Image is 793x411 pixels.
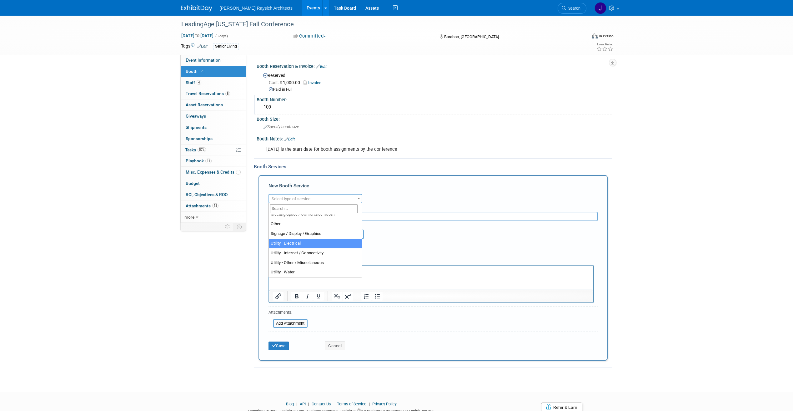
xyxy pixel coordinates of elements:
[185,147,206,152] span: Tasks
[186,91,230,96] span: Travel Reservations
[269,87,608,93] div: Paid in Full
[184,215,194,220] span: more
[269,239,362,248] li: Utility - Electrical
[269,259,594,265] div: Reservation Notes/Details:
[181,88,246,99] a: Travel Reservations8
[181,178,246,189] a: Budget
[269,258,362,268] li: Utility - Other / Miscellaneous
[261,71,608,93] div: Reserved
[444,34,499,39] span: Baraboo, [GEOGRAPHIC_DATA]
[304,80,324,85] a: Invoice
[269,267,362,277] li: Utility - Water
[550,33,614,42] div: Event Format
[181,77,246,88] a: Staff4
[300,402,306,406] a: API
[186,136,213,141] span: Sponsorships
[316,64,327,69] a: Edit
[332,292,342,301] button: Subscript
[599,34,614,38] div: In-Person
[269,210,362,219] li: Meeting Space / Conference Room
[596,43,613,46] div: Event Rating
[263,124,299,129] span: Specify booth size
[302,292,313,301] button: Italic
[566,6,580,11] span: Search
[181,111,246,122] a: Giveaways
[213,43,239,50] div: Senior Living
[212,203,218,208] span: 15
[197,80,201,85] span: 4
[236,170,241,175] span: 5
[325,342,345,350] button: Cancel
[181,200,246,211] a: Attachments15
[269,80,303,85] span: 1,000.00
[286,402,294,406] a: Blog
[181,99,246,110] a: Asset Reservations
[186,114,206,119] span: Giveaways
[257,114,612,122] div: Booth Size:
[272,196,310,201] span: Select type of service
[307,402,311,406] span: |
[262,143,544,156] div: [DATE] is the start date for booth assignments by the conference
[194,33,200,38] span: to
[186,80,201,85] span: Staff
[222,223,233,231] td: Personalize Event Tab Strip
[325,221,569,230] div: Ideally by
[179,19,577,30] div: LeadingAge [US_STATE] Fall Conference
[181,212,246,223] a: more
[181,5,212,12] img: ExhibitDay
[181,122,246,133] a: Shipments
[181,167,246,178] a: Misc. Expenses & Credits5
[186,69,205,74] span: Booth
[592,33,598,38] img: Format-Inperson.png
[198,147,206,152] span: 50%
[269,266,593,290] iframe: Rich Text Area
[181,133,246,144] a: Sponsorships
[181,55,246,66] a: Event Information
[186,125,207,130] span: Shipments
[181,43,208,50] td: Tags
[595,2,606,14] img: Jenna Hammer
[337,402,366,406] a: Terms of Service
[233,223,246,231] td: Toggle Event Tabs
[186,192,228,197] span: ROI, Objectives & ROO
[257,134,612,142] div: Booth Notes:
[269,342,289,350] button: Save
[269,80,283,85] span: Cost: $
[181,66,246,77] a: Booth
[273,292,284,301] button: Insert/edit link
[269,203,598,212] div: Description (optional)
[186,181,200,186] span: Budget
[313,292,324,301] button: Underline
[284,137,295,141] a: Edit
[343,292,353,301] button: Superscript
[372,402,397,406] a: Privacy Policy
[225,91,230,96] span: 8
[186,203,218,208] span: Attachments
[270,204,358,213] input: Search...
[220,6,293,11] span: [PERSON_NAME] Raysich Architects
[181,33,214,38] span: [DATE] [DATE]
[205,159,212,163] span: 11
[361,292,372,301] button: Numbered list
[186,170,241,175] span: Misc. Expenses & Credits
[257,95,612,103] div: Booth Number:
[269,310,308,317] div: Attachments:
[186,102,223,107] span: Asset Reservations
[215,34,228,38] span: (3 days)
[269,248,362,258] li: Utility - Internet / Connectivity
[269,182,598,192] div: New Booth Service
[295,402,299,406] span: |
[261,102,608,112] div: 109
[181,189,246,200] a: ROI, Objectives & ROO
[269,229,362,239] li: Signage / Display / Graphics
[181,155,246,166] a: Playbook11
[291,33,329,39] button: Committed
[372,292,383,301] button: Bullet list
[186,158,212,163] span: Playbook
[186,58,221,63] span: Event Information
[291,292,302,301] button: Bold
[254,163,612,170] div: Booth Services
[367,402,371,406] span: |
[197,44,208,48] a: Edit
